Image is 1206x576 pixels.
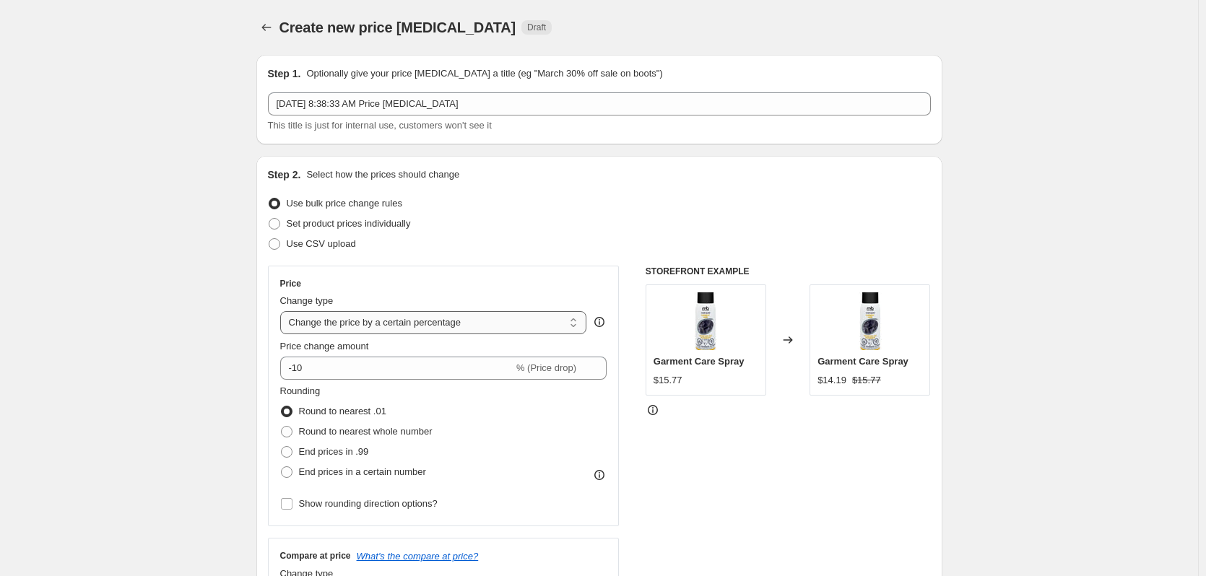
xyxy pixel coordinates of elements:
h3: Price [280,278,301,289]
span: Set product prices individually [287,218,411,229]
div: help [592,315,607,329]
button: What's the compare at price? [357,551,479,562]
span: % (Price drop) [516,362,576,373]
button: Price change jobs [256,17,277,38]
img: leatherLotion-2_80x.jpg [841,292,899,350]
span: Change type [280,295,334,306]
span: Use bulk price change rules [287,198,402,209]
span: End prices in a certain number [299,466,426,477]
p: Select how the prices should change [306,167,459,182]
span: Round to nearest .01 [299,406,386,416]
span: This title is just for internal use, customers won't see it [268,120,492,131]
p: Optionally give your price [MEDICAL_DATA] a title (eg "March 30% off sale on boots") [306,66,662,81]
h2: Step 1. [268,66,301,81]
h3: Compare at price [280,550,351,562]
span: End prices in .99 [299,446,369,457]
span: $15.77 [654,375,682,385]
span: Garment Care Spray [654,356,745,367]
span: Round to nearest whole number [299,426,433,437]
h6: STOREFRONT EXAMPLE [646,266,931,277]
h2: Step 2. [268,167,301,182]
span: Garment Care Spray [817,356,908,367]
span: Create new price [MEDICAL_DATA] [279,19,516,35]
img: leatherLotion-2_80x.jpg [677,292,734,350]
span: $14.19 [817,375,846,385]
input: -15 [280,357,513,380]
span: Show rounding direction options? [299,498,438,509]
span: Rounding [280,385,321,396]
span: $15.77 [852,375,881,385]
input: 30% off holiday sale [268,92,931,115]
span: Draft [527,22,546,33]
span: Use CSV upload [287,238,356,249]
span: Price change amount [280,341,369,352]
